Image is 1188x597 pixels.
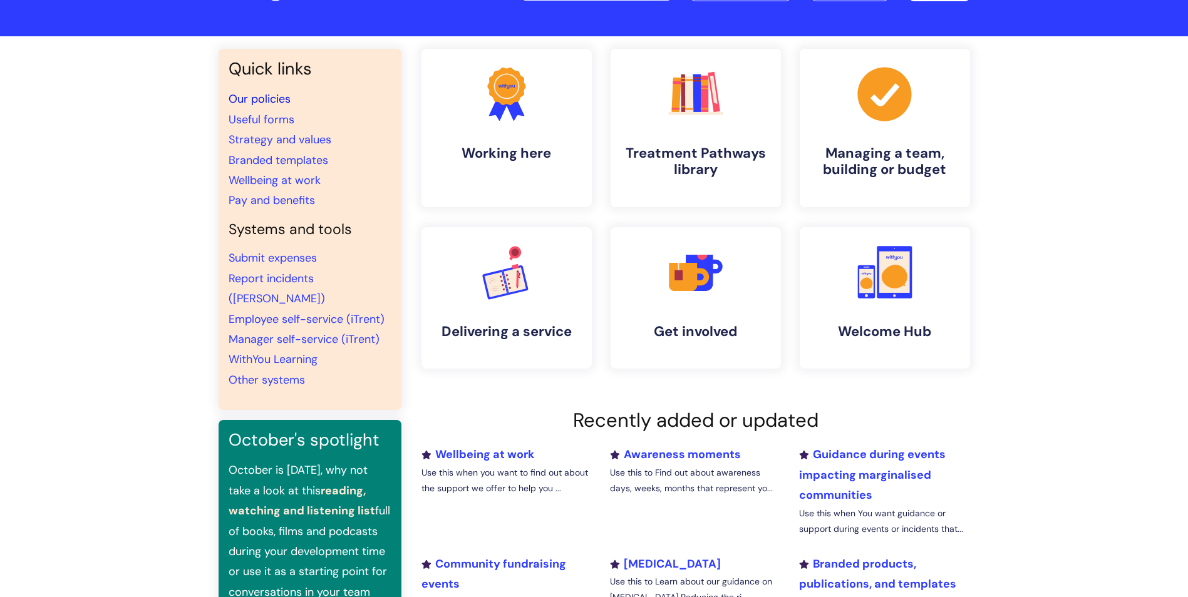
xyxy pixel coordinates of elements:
[229,132,331,147] a: Strategy and values
[421,556,566,591] a: Community fundraising events
[810,324,960,340] h4: Welcome Hub
[621,145,771,178] h4: Treatment Pathways library
[421,49,592,207] a: Working here
[621,324,771,340] h4: Get involved
[229,312,385,327] a: Employee self-service (iTrent)
[229,332,380,347] a: Manager self-service (iTrent)
[229,271,325,306] a: Report incidents ([PERSON_NAME])
[800,227,970,369] a: Welcome Hub
[229,59,391,79] h3: Quick links
[229,372,305,387] a: Other systems
[799,506,969,537] p: Use this when You want guidance or support during events or incidents that...
[431,145,582,161] h4: Working here
[421,465,592,496] p: Use this when you want to find out about the support we offer to help you ...
[229,250,317,265] a: Submit expenses
[799,556,956,591] a: Branded products, publications, and templates
[229,173,321,188] a: Wellbeing at work
[229,91,291,106] a: Our policies
[810,145,960,178] h4: Managing a team, building or budget
[610,465,780,496] p: Use this to Find out about awareness days, weeks, months that represent yo...
[431,324,582,340] h4: Delivering a service
[611,49,781,207] a: Treatment Pathways library
[229,221,391,238] h4: Systems and tools
[229,352,318,367] a: WithYou Learning
[610,447,741,462] a: Awareness moments
[799,447,946,503] a: Guidance during events impacting marginalised communities
[421,409,970,432] h2: Recently added or updated
[229,430,391,450] h3: October's spotlight
[800,49,970,207] a: Managing a team, building or budget
[229,193,315,208] a: Pay and benefits
[421,447,534,462] a: Wellbeing at work
[611,227,781,369] a: Get involved
[421,227,592,369] a: Delivering a service
[229,112,294,127] a: Useful forms
[610,556,721,571] a: [MEDICAL_DATA]
[229,153,328,168] a: Branded templates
